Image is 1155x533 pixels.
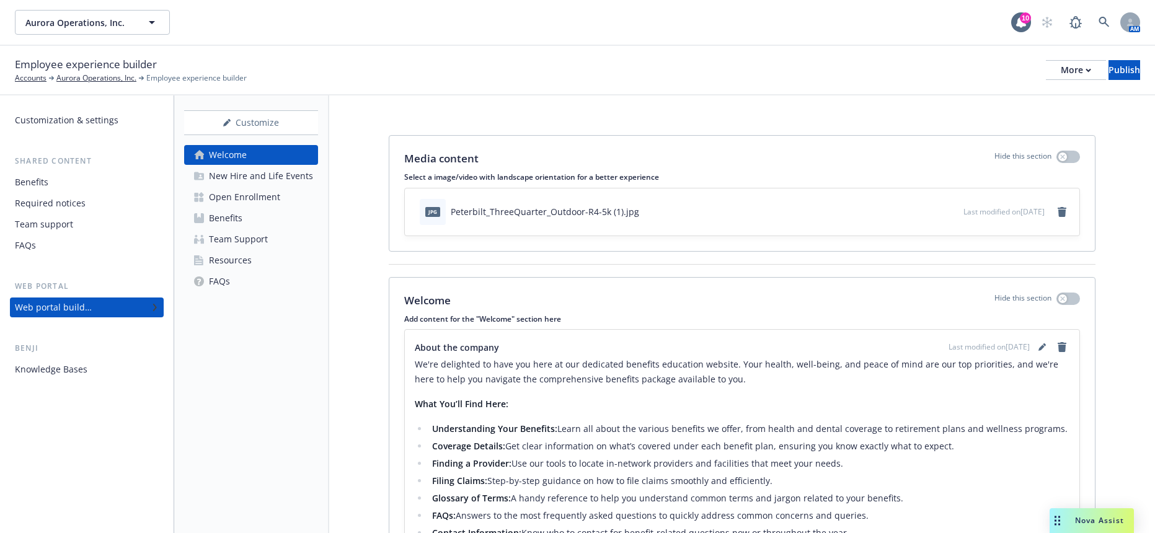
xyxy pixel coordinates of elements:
[1020,12,1031,24] div: 10
[432,457,511,469] strong: Finding a Provider:
[994,151,1051,167] p: Hide this section
[146,73,247,84] span: Employee experience builder
[994,293,1051,309] p: Hide this section
[428,474,1069,488] li: Step-by-step guidance on how to file claims smoothly and efficiently.
[1092,10,1117,35] a: Search
[184,187,318,207] a: Open Enrollment
[15,236,36,255] div: FAQs
[184,271,318,291] a: FAQs
[184,110,318,135] button: Customize
[428,508,1069,523] li: Answers to the most frequently asked questions to quickly address common concerns and queries.
[451,205,639,218] div: Peterbilt_ThreeQuarter_Outdoor-R4-5k (1).jpg
[432,440,505,452] strong: Coverage Details:
[10,236,164,255] a: FAQs
[404,172,1080,182] p: Select a image/video with landscape orientation for a better experience
[949,341,1030,353] span: Last modified on [DATE]
[425,207,440,216] span: jpg
[404,314,1080,324] p: Add content for the "Welcome" section here
[15,297,92,317] div: Web portal builder
[415,398,508,410] strong: What You’ll Find Here:
[1050,508,1134,533] button: Nova Assist
[963,206,1045,217] span: Last modified on [DATE]
[404,151,479,167] p: Media content
[947,205,958,218] button: preview file
[404,293,451,309] p: Welcome
[10,193,164,213] a: Required notices
[1050,508,1065,533] div: Drag to move
[10,297,164,317] a: Web portal builder
[10,359,164,379] a: Knowledge Bases
[432,509,456,521] strong: FAQs:
[15,10,170,35] button: Aurora Operations, Inc.
[10,110,164,130] a: Customization & settings
[1075,515,1124,526] span: Nova Assist
[209,187,280,207] div: Open Enrollment
[15,56,157,73] span: Employee experience builder
[15,214,73,234] div: Team support
[209,271,230,291] div: FAQs
[10,172,164,192] a: Benefits
[1063,10,1088,35] a: Report a Bug
[184,111,318,134] div: Customize
[428,456,1069,471] li: Use our tools to locate in-network providers and facilities that meet your needs.
[25,16,133,29] span: Aurora Operations, Inc.
[1035,10,1060,35] a: Start snowing
[15,73,46,84] a: Accounts
[415,357,1069,387] p: We're delighted to have you here at our dedicated benefits education website. Your health, well-b...
[10,155,164,167] div: Shared content
[15,110,118,130] div: Customization & settings
[415,341,499,354] span: About the company
[209,250,252,270] div: Resources
[1046,60,1106,80] button: More
[184,229,318,249] a: Team Support
[10,214,164,234] a: Team support
[15,359,87,379] div: Knowledge Bases
[927,205,937,218] button: download file
[209,229,268,249] div: Team Support
[184,250,318,270] a: Resources
[432,423,557,434] strong: Understanding Your Benefits:
[428,439,1069,454] li: Get clear information on what’s covered under each benefit plan, ensuring you know exactly what t...
[10,342,164,355] div: Benji
[56,73,136,84] a: Aurora Operations, Inc.
[209,208,242,228] div: Benefits
[432,492,511,504] strong: Glossary of Terms:
[184,166,318,186] a: New Hire and Life Events
[184,208,318,228] a: Benefits
[428,421,1069,436] li: Learn all about the various benefits we offer, from health and dental coverage to retirement plan...
[1055,340,1069,355] a: remove
[15,193,86,213] div: Required notices
[209,166,313,186] div: New Hire and Life Events
[432,475,487,487] strong: Filing Claims:
[1035,340,1050,355] a: editPencil
[428,491,1069,506] li: A handy reference to help you understand common terms and jargon related to your benefits.
[15,172,48,192] div: Benefits
[10,280,164,293] div: Web portal
[209,145,247,165] div: Welcome
[1061,61,1091,79] div: More
[1055,205,1069,219] a: remove
[1109,60,1140,80] button: Publish
[184,145,318,165] a: Welcome
[1109,61,1140,79] div: Publish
